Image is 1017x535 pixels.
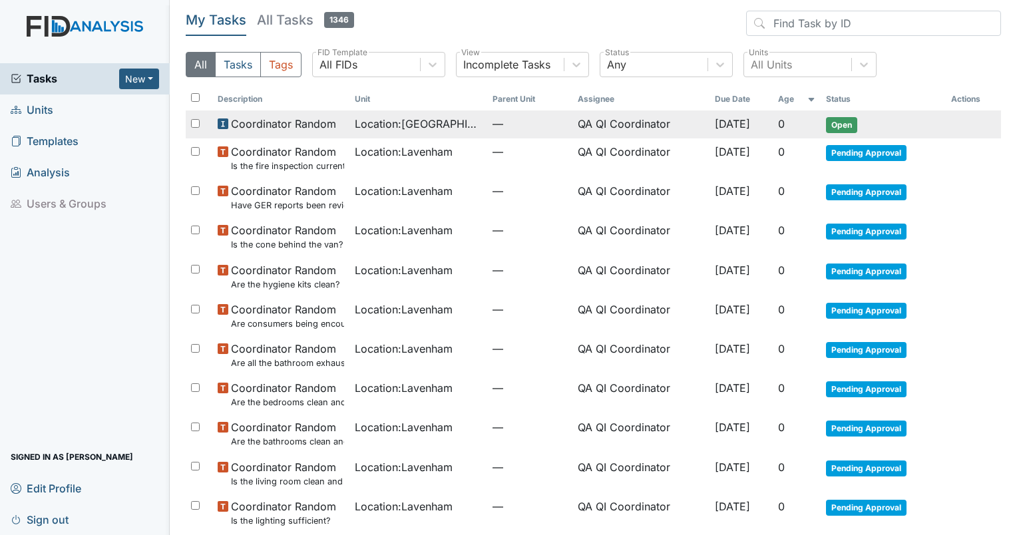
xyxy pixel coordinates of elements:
span: Location : Lavenham [355,341,453,357]
span: Location : Lavenham [355,144,453,160]
span: 0 [778,342,785,355]
td: QA QI Coordinator [572,217,710,256]
span: Coordinator Random Are consumers being encouraged in active treatment? [231,301,345,330]
span: Open [826,117,857,133]
span: Coordinator Random Is the lighting sufficient? [231,498,336,527]
a: Tasks [11,71,119,87]
span: Location : Lavenham [355,419,453,435]
span: Pending Approval [826,303,907,319]
span: Analysis [11,162,70,183]
span: Pending Approval [826,342,907,358]
button: Tags [260,52,302,77]
span: — [493,262,567,278]
td: QA QI Coordinator [572,493,710,532]
span: Pending Approval [826,145,907,161]
span: — [493,341,567,357]
span: Coordinator Random Are the bedrooms clean and in good repair? [231,380,345,409]
span: Coordinator Random Are the bathrooms clean and in good repair? [231,419,345,448]
small: Are consumers being encouraged in active treatment? [231,317,345,330]
td: QA QI Coordinator [572,335,710,375]
td: QA QI Coordinator [572,375,710,414]
span: Pending Approval [826,381,907,397]
span: Units [11,100,53,120]
div: All Units [751,57,792,73]
span: 0 [778,184,785,198]
span: Sign out [11,509,69,530]
small: Is the lighting sufficient? [231,514,336,527]
td: QA QI Coordinator [572,454,710,493]
small: Is the fire inspection current (from the Fire [PERSON_NAME])? [231,160,345,172]
td: QA QI Coordinator [572,296,710,335]
th: Toggle SortBy [821,88,946,110]
span: [DATE] [715,460,750,474]
span: 0 [778,421,785,434]
small: Are the bathrooms clean and in good repair? [231,435,345,448]
small: Are all the bathroom exhaust fan covers clean and dust free? [231,357,345,369]
span: Location : Lavenham [355,262,453,278]
span: 0 [778,381,785,395]
span: Coordinator Random Is the living room clean and in good repair? [231,459,345,488]
th: Toggle SortBy [487,88,572,110]
input: Find Task by ID [746,11,1001,36]
small: Have GER reports been reviewed by managers within 72 hours of occurrence? [231,199,345,212]
td: QA QI Coordinator [572,110,710,138]
span: Location : Lavenham [355,459,453,475]
th: Actions [946,88,1001,110]
span: [DATE] [715,342,750,355]
span: 0 [778,460,785,474]
button: All [186,52,216,77]
span: Pending Approval [826,224,907,240]
span: 1346 [324,12,354,28]
small: Is the living room clean and in good repair? [231,475,345,488]
td: QA QI Coordinator [572,257,710,296]
small: Are the bedrooms clean and in good repair? [231,396,345,409]
span: 0 [778,500,785,513]
span: — [493,380,567,396]
span: 0 [778,303,785,316]
span: Signed in as [PERSON_NAME] [11,446,133,467]
span: — [493,301,567,317]
td: QA QI Coordinator [572,178,710,217]
h5: My Tasks [186,11,246,29]
div: Type filter [186,52,302,77]
span: Pending Approval [826,500,907,516]
th: Toggle SortBy [710,88,773,110]
th: Toggle SortBy [212,88,350,110]
span: Pending Approval [826,264,907,279]
span: — [493,419,567,435]
span: 0 [778,224,785,237]
td: QA QI Coordinator [572,414,710,453]
span: [DATE] [715,264,750,277]
button: Tasks [215,52,261,77]
span: Location : [GEOGRAPHIC_DATA] [355,116,482,132]
small: Is the cone behind the van? [231,238,343,251]
span: Pending Approval [826,460,907,476]
small: Are the hygiene kits clean? [231,278,340,291]
span: — [493,116,567,132]
span: Location : Lavenham [355,498,453,514]
span: — [493,459,567,475]
span: Coordinator Random Is the cone behind the van? [231,222,343,251]
span: Location : Lavenham [355,301,453,317]
h5: All Tasks [257,11,354,29]
span: — [493,183,567,199]
span: Templates [11,131,79,152]
th: Toggle SortBy [773,88,821,110]
span: [DATE] [715,224,750,237]
span: — [493,498,567,514]
th: Assignee [572,88,710,110]
span: Location : Lavenham [355,183,453,199]
span: Location : Lavenham [355,222,453,238]
div: Any [607,57,626,73]
span: [DATE] [715,421,750,434]
span: [DATE] [715,303,750,316]
span: Coordinator Random Are all the bathroom exhaust fan covers clean and dust free? [231,341,345,369]
span: — [493,144,567,160]
span: 0 [778,117,785,130]
span: 0 [778,264,785,277]
span: — [493,222,567,238]
span: Coordinator Random Are the hygiene kits clean? [231,262,340,291]
div: Incomplete Tasks [463,57,550,73]
span: Coordinator Random Have GER reports been reviewed by managers within 72 hours of occurrence? [231,183,345,212]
